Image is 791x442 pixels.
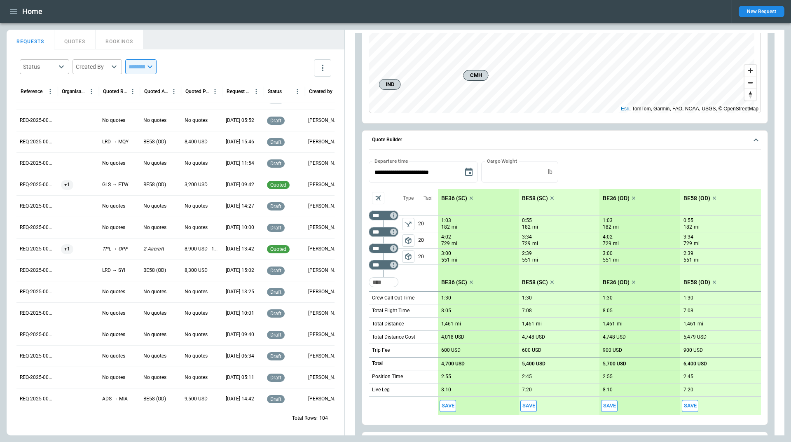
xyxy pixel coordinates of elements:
[372,361,383,366] h6: Total
[683,195,710,202] p: BE58 (OD)
[20,160,54,167] p: REQ-2025-000272
[617,320,623,327] p: mi
[683,321,696,327] p: 1,461
[402,218,414,230] span: Type of sector
[185,310,208,317] p: No quotes
[185,267,208,274] p: 8,300 USD
[603,387,613,393] p: 8:10
[372,137,402,143] h6: Quote Builder
[308,117,343,124] p: Cady Howell
[292,415,318,422] p: Total Rows:
[61,174,73,195] span: +1
[532,224,538,231] p: mi
[522,374,532,380] p: 2:45
[683,361,707,367] p: 6,400 USD
[226,181,254,188] p: 09/11/2025 09:42
[487,157,517,164] label: Cargo Weight
[438,189,761,415] div: scrollable content
[185,138,208,145] p: 8,400 USD
[210,86,220,97] button: Quoted Price column menu
[402,234,414,247] span: Type of sector
[613,257,619,264] p: mi
[319,415,328,422] p: 104
[20,288,54,295] p: REQ-2025-000266
[23,63,56,71] div: Status
[621,105,758,113] div: , TomTom, Garmin, FAO, NOAA, USGS, © OpenStreetMap
[226,267,254,274] p: 09/03/2025 15:02
[694,224,700,231] p: mi
[308,203,343,210] p: Ben Gundermann
[369,260,398,270] div: Too short
[185,224,208,231] p: No quotes
[185,160,208,167] p: No quotes
[268,89,282,94] div: Status
[418,249,438,264] p: 20
[20,203,54,210] p: REQ-2025-000270
[269,375,283,381] span: draft
[441,279,467,286] p: BE36 (SC)
[372,386,390,393] p: Live Leg
[226,246,254,253] p: 09/04/2025 13:42
[613,240,619,247] p: mi
[20,374,54,381] p: REQ-2025-000262
[683,234,693,240] p: 3:34
[61,239,73,260] span: +1
[226,331,254,338] p: 08/29/2025 09:40
[369,227,398,237] div: Too short
[522,257,531,264] p: 551
[683,387,693,393] p: 7:20
[522,224,531,231] p: 182
[369,277,398,287] div: Too short
[226,138,254,145] p: 09/11/2025 15:46
[269,396,283,402] span: draft
[20,395,54,402] p: REQ-2025-000261
[308,310,343,317] p: George O'Bryan
[269,246,288,252] span: quoted
[20,138,54,145] p: REQ-2025-000273
[441,334,464,340] p: 4,018 USD
[143,203,166,210] p: No quotes
[143,395,166,402] p: BE58 (OD)
[369,131,761,150] button: Quote Builder
[144,89,168,94] div: Quoted Aircraft
[102,374,125,381] p: No quotes
[102,138,129,145] p: LRD → MQY
[441,240,450,247] p: 729
[22,7,42,16] h1: Home
[418,232,438,248] p: 20
[308,224,343,231] p: Ben Gundermann
[603,321,615,327] p: 1,461
[372,307,410,314] p: Total Flight Time
[683,334,707,340] p: 5,479 USD
[102,331,125,338] p: No quotes
[441,257,450,264] p: 551
[269,353,283,359] span: draft
[682,400,698,412] button: Save
[185,203,208,210] p: No quotes
[522,295,532,301] p: 1:30
[103,89,127,94] div: Quoted Route
[441,321,454,327] p: 1,461
[522,234,532,240] p: 3:34
[452,240,457,247] p: mi
[603,217,613,224] p: 1:03
[441,234,451,240] p: 4:02
[697,320,703,327] p: mi
[226,117,254,124] p: 09/12/2025 05:52
[102,395,128,402] p: ADS → MIA
[369,243,398,253] div: Too short
[522,334,545,340] p: 4,748 USD
[467,71,485,80] span: CMH
[143,374,166,381] p: No quotes
[682,400,698,412] span: Save this aircraft quote and copy details to clipboard
[308,138,343,145] p: Allen Maki
[308,181,343,188] p: George O'Bryan
[603,257,611,264] p: 551
[185,395,208,402] p: 9,500 USD
[7,30,54,49] button: REQUESTS
[102,160,125,167] p: No quotes
[308,353,343,360] p: George O'Bryan
[522,308,532,314] p: 7:08
[683,224,692,231] p: 182
[185,353,208,360] p: No quotes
